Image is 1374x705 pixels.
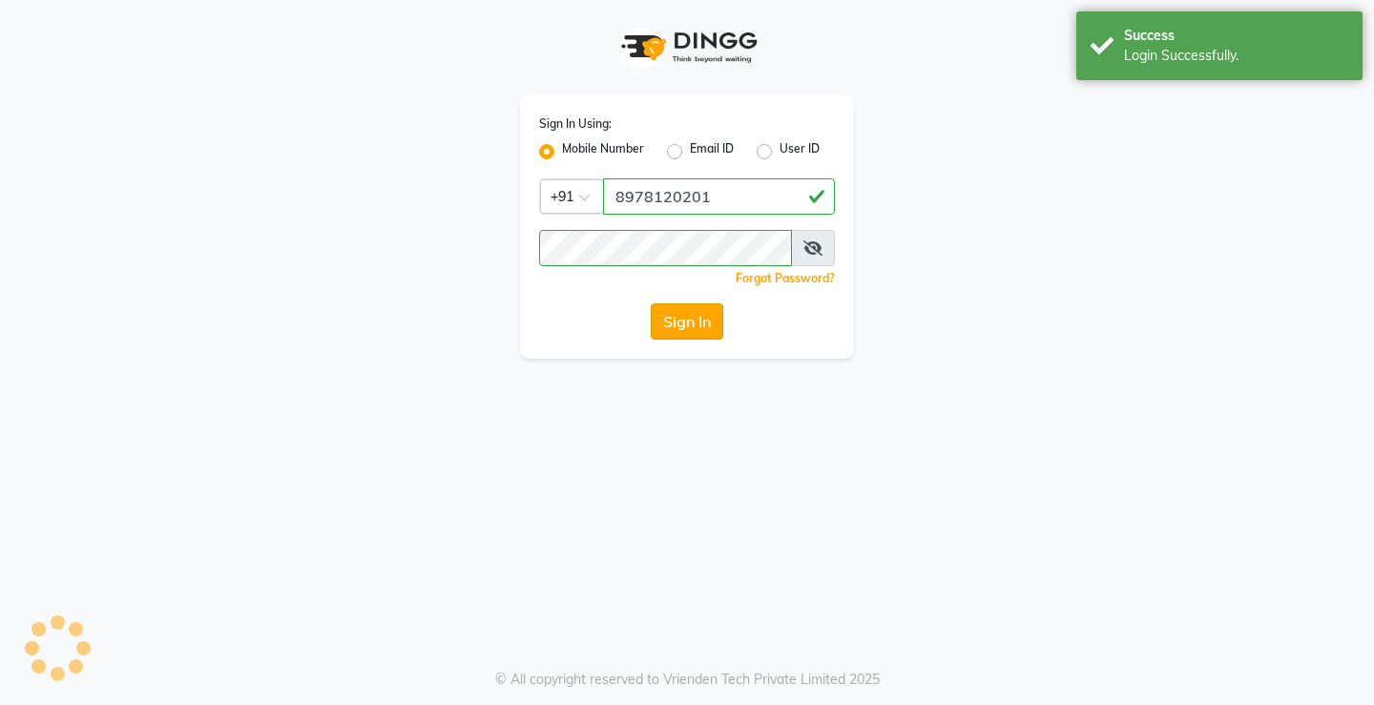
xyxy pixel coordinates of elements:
label: User ID [780,140,820,163]
img: logo1.svg [611,19,763,75]
label: Email ID [690,140,734,163]
input: Username [539,230,792,266]
div: Login Successfully. [1124,46,1348,66]
a: Forgot Password? [736,271,835,285]
label: Mobile Number [562,140,644,163]
div: Success [1124,26,1348,46]
button: Sign In [651,303,723,340]
input: Username [603,178,835,215]
label: Sign In Using: [539,115,612,133]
